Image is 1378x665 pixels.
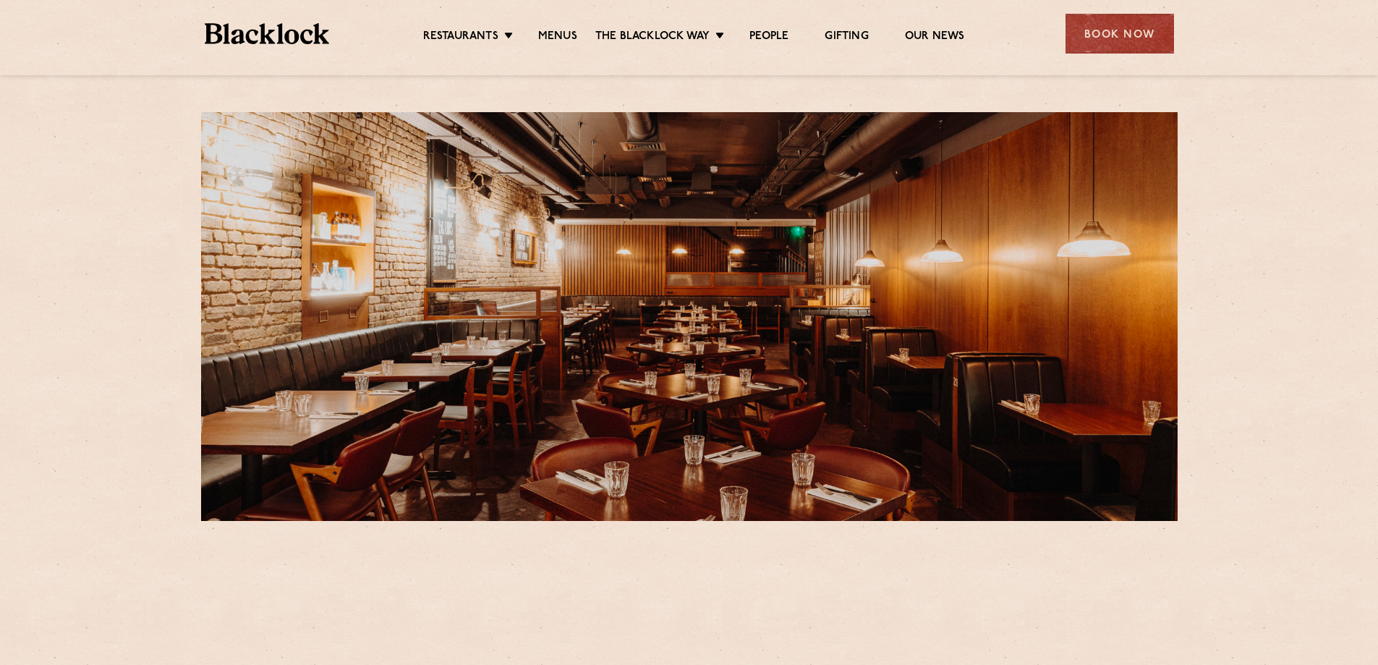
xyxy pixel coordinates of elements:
[825,30,868,46] a: Gifting
[595,30,710,46] a: The Blacklock Way
[205,23,330,44] img: BL_Textured_Logo-footer-cropped.svg
[423,30,498,46] a: Restaurants
[1066,14,1174,54] div: Book Now
[749,30,788,46] a: People
[538,30,577,46] a: Menus
[905,30,965,46] a: Our News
